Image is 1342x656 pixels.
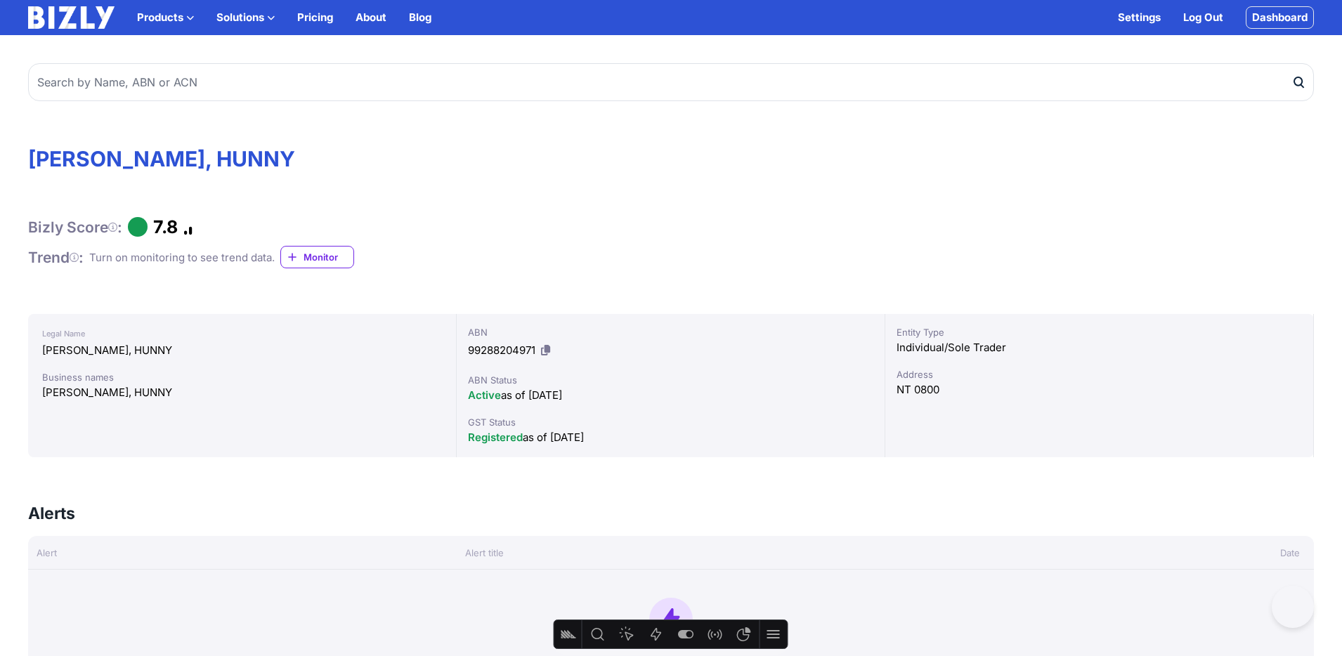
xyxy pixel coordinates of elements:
a: Monitor [280,246,354,268]
a: Dashboard [1246,6,1314,29]
div: Entity Type [897,325,1302,339]
a: Pricing [297,9,333,26]
h3: Alerts [28,502,75,525]
button: Solutions [216,9,275,26]
div: Individual/Sole Trader [897,339,1302,356]
div: Address [897,367,1302,381]
div: Alert title [457,546,1100,560]
div: [PERSON_NAME], HUNNY [42,384,442,401]
div: Turn on monitoring to see trend data. [89,249,275,266]
div: Date [1100,546,1314,560]
a: Settings [1118,9,1161,26]
h1: Bizly Score : [28,218,122,237]
h1: 7.8 [153,216,178,237]
div: as of [DATE] [468,387,873,404]
span: 99288204971 [468,343,535,357]
div: ABN [468,325,873,339]
div: Business names [42,370,442,384]
div: as of [DATE] [468,429,873,446]
a: Blog [409,9,431,26]
div: GST Status [468,415,873,429]
a: Log Out [1183,9,1223,26]
div: ABN Status [468,373,873,387]
div: NT 0800 [897,381,1302,398]
a: About [356,9,386,26]
input: Search by Name, ABN or ACN [28,63,1314,101]
h1: [PERSON_NAME], HUNNY [28,146,1314,171]
iframe: Toggle Customer Support [1272,586,1314,628]
span: Active [468,388,501,402]
div: Alert [28,546,457,560]
div: [PERSON_NAME], HUNNY [42,342,442,359]
span: Registered [468,431,523,444]
h1: Trend : [28,248,84,267]
div: Legal Name [42,325,442,342]
button: Products [137,9,194,26]
span: Monitor [304,250,353,264]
